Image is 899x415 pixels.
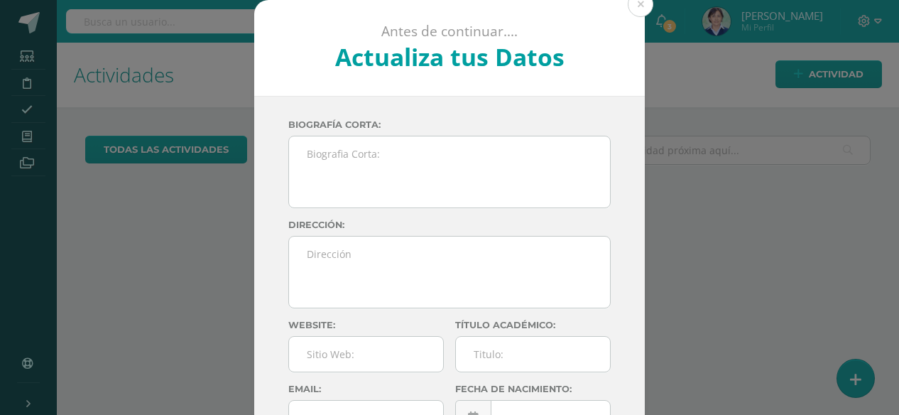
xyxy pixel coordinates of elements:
p: Antes de continuar.... [293,23,607,41]
label: Título académico: [455,320,611,330]
input: Sitio Web: [289,337,443,372]
label: Dirección: [288,220,611,230]
h2: Actualiza tus Datos [293,41,607,73]
label: Email: [288,384,444,394]
label: Fecha de nacimiento: [455,384,611,394]
label: Biografía corta: [288,119,611,130]
input: Titulo: [456,337,610,372]
label: Website: [288,320,444,330]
